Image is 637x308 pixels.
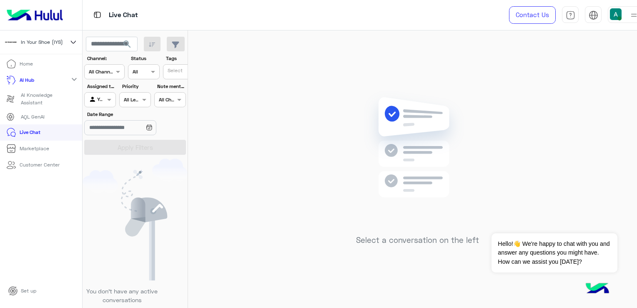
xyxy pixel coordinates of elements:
[4,35,18,49] img: 923305001092802
[566,10,575,20] img: tab
[509,6,556,24] a: Contact Us
[87,111,158,118] label: Date Range
[117,37,138,55] button: search
[583,275,612,304] img: hulul-logo.png
[21,38,63,46] span: In Your Shoe (IYS)
[20,129,40,136] p: Live Chat
[357,91,478,229] img: no messages
[92,10,103,20] img: tab
[166,67,183,76] div: Select
[122,39,132,49] span: search
[87,55,124,62] label: Channel:
[356,235,479,245] h5: Select a conversation on the left
[21,91,70,106] p: AI Knowledge Assistant
[109,10,138,21] p: Live Chat
[83,287,161,305] p: You don’t have any active conversations
[610,8,622,20] img: userImage
[562,6,579,24] a: tab
[84,140,186,155] button: Apply Filters
[131,55,159,62] label: Status
[21,113,45,121] p: AQL GenAI
[69,74,79,84] mat-icon: expand_more
[122,83,150,90] label: Priority
[166,55,185,62] label: Tags
[20,76,34,84] p: AI Hub
[20,145,49,152] p: Marketplace
[589,10,598,20] img: tab
[492,233,617,273] span: Hello!👋 We're happy to chat with you and answer any questions you might have. How can we assist y...
[3,6,66,24] img: Logo
[83,159,188,280] img: empty users
[20,161,60,169] p: Customer Center
[21,287,36,295] p: Set up
[2,283,43,299] a: Set up
[20,60,33,68] p: Home
[87,83,115,90] label: Assigned to:
[157,83,185,90] label: Note mentions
